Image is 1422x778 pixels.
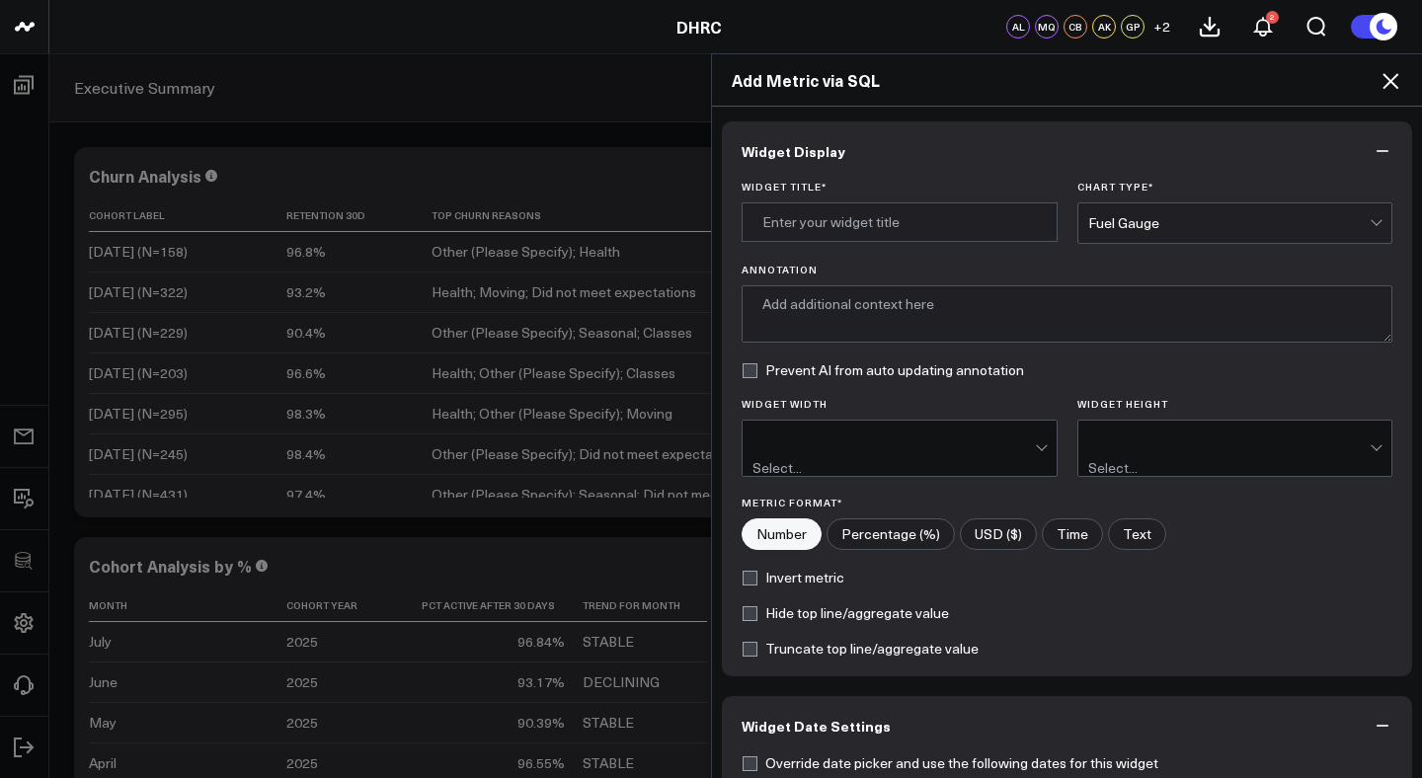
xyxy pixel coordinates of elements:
div: MQ [1035,15,1059,39]
label: Truncate top line/aggregate value [742,641,979,657]
label: Annotation [742,264,1392,275]
label: Widget Width [742,398,1058,410]
label: Widget Height [1077,398,1393,410]
span: + 2 [1153,20,1170,34]
label: Chart Type * [1077,181,1393,193]
label: USD ($) [960,518,1037,550]
label: Widget Title * [742,181,1058,193]
label: Metric Format* [742,497,1392,508]
h2: Add Metric via SQL [732,69,1402,91]
label: Prevent AI from auto updating annotation [742,362,1024,378]
div: GP [1121,15,1145,39]
div: 2 [1266,11,1279,24]
label: Invert metric [742,570,844,585]
label: Text [1108,518,1166,550]
input: Enter your widget title [742,202,1058,242]
span: Widget Date Settings [742,718,891,734]
div: Fuel Gauge [1088,215,1371,231]
div: Select... [752,460,832,476]
button: Widget Date Settings [722,696,1412,755]
div: AL [1006,15,1030,39]
button: +2 [1149,15,1173,39]
label: Hide top line/aggregate value [742,605,949,621]
label: Percentage (%) [827,518,955,550]
label: Number [742,518,822,550]
a: DHRC [676,16,722,38]
div: CB [1064,15,1087,39]
div: Select... [1088,460,1168,476]
div: AK [1092,15,1116,39]
label: Override date picker and use the following dates for this widget [742,755,1158,771]
button: Widget Display [722,121,1412,181]
label: Time [1042,518,1103,550]
span: Widget Display [742,143,845,159]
